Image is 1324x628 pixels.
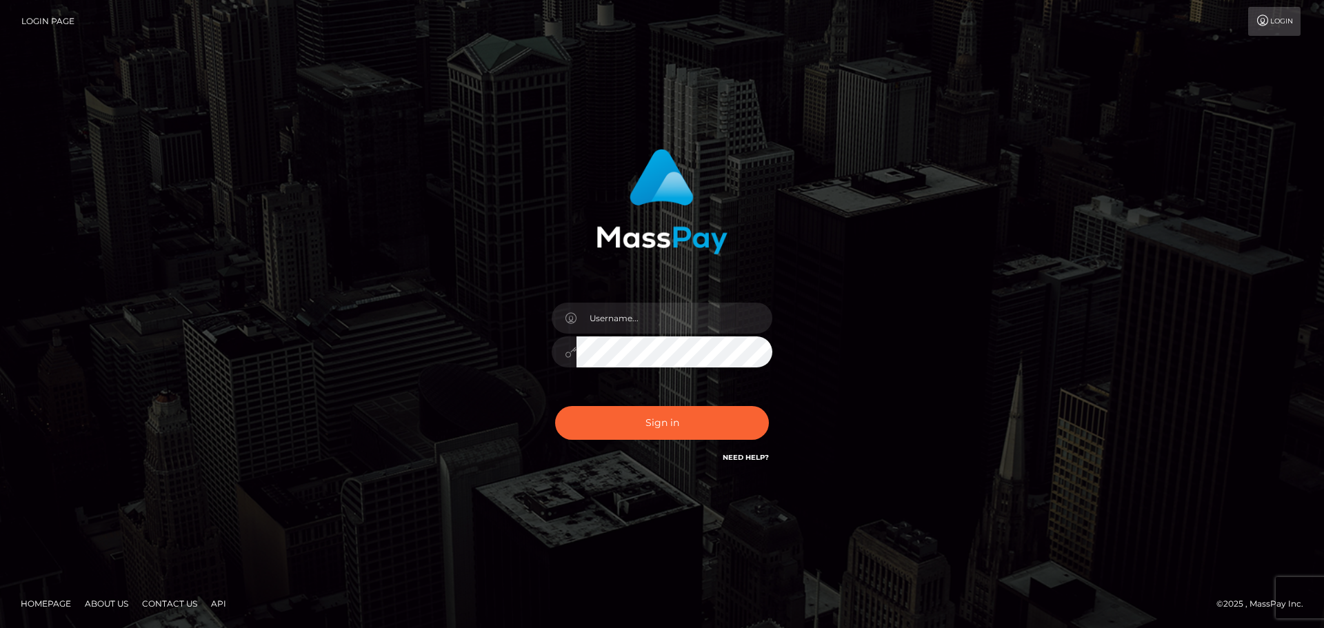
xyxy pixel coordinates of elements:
a: Need Help? [723,453,769,462]
a: About Us [79,593,134,614]
a: Login Page [21,7,74,36]
div: © 2025 , MassPay Inc. [1216,596,1314,611]
a: Login [1248,7,1301,36]
input: Username... [576,303,772,334]
a: Homepage [15,593,77,614]
button: Sign in [555,406,769,440]
a: Contact Us [137,593,203,614]
a: API [205,593,232,614]
img: MassPay Login [596,149,728,254]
